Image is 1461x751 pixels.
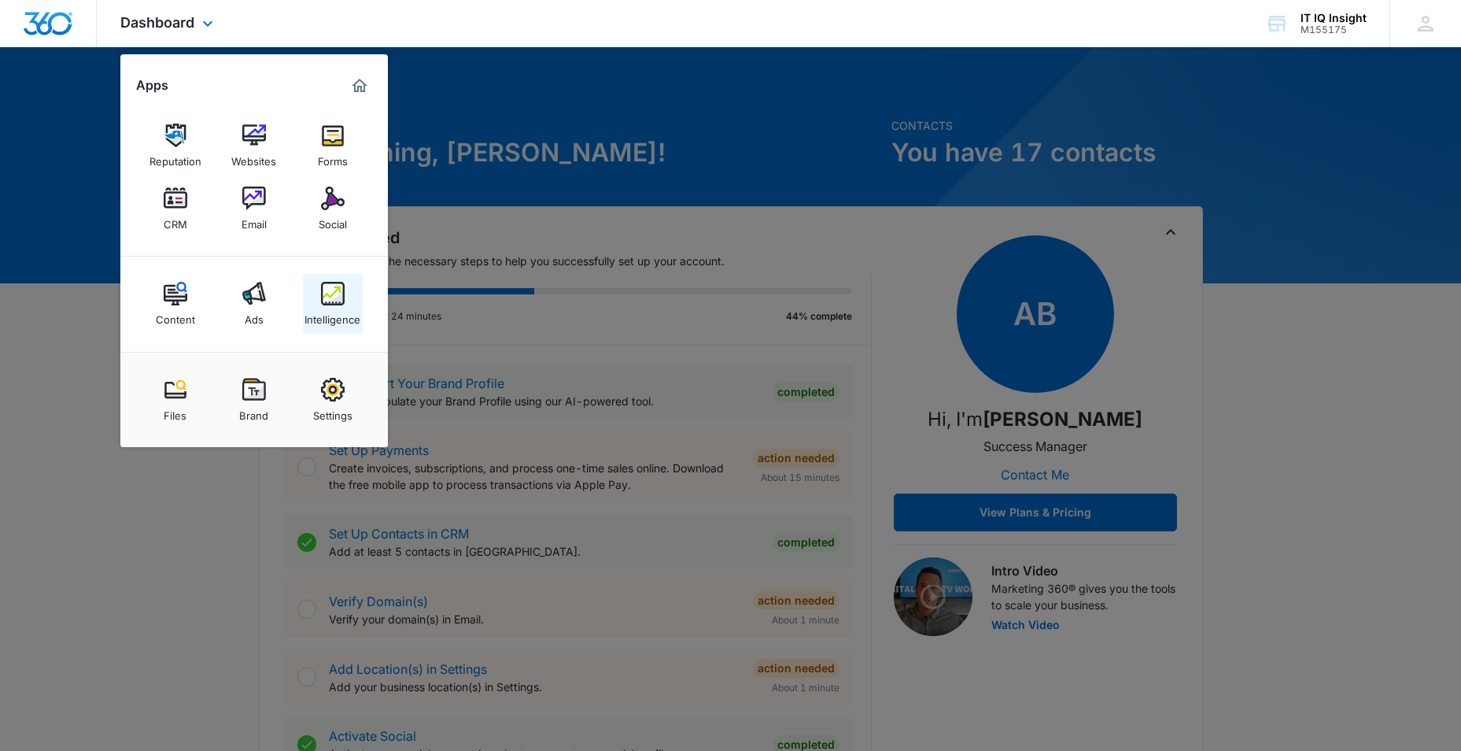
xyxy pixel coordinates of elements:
div: CRM [164,210,187,231]
a: Marketing 360® Dashboard [347,73,372,98]
a: Websites [224,116,284,176]
div: Content [156,305,195,326]
a: Reputation [146,116,205,176]
div: Websites [231,147,276,168]
div: Ads [245,305,264,326]
div: Email [242,210,267,231]
div: Social [319,210,347,231]
h2: Apps [136,78,168,93]
div: Intelligence [304,305,360,326]
div: Reputation [149,147,201,168]
a: Files [146,370,205,430]
a: Social [303,179,363,239]
div: account name [1301,12,1367,24]
div: Settings [313,401,352,422]
a: Settings [303,370,363,430]
a: CRM [146,179,205,239]
a: Intelligence [303,274,363,334]
div: Files [164,401,186,422]
a: Content [146,274,205,334]
span: Dashboard [120,14,194,31]
div: Forms [318,147,348,168]
a: Forms [303,116,363,176]
a: Email [224,179,284,239]
div: account id [1301,24,1367,35]
a: Ads [224,274,284,334]
a: Brand [224,370,284,430]
div: Brand [239,401,268,422]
